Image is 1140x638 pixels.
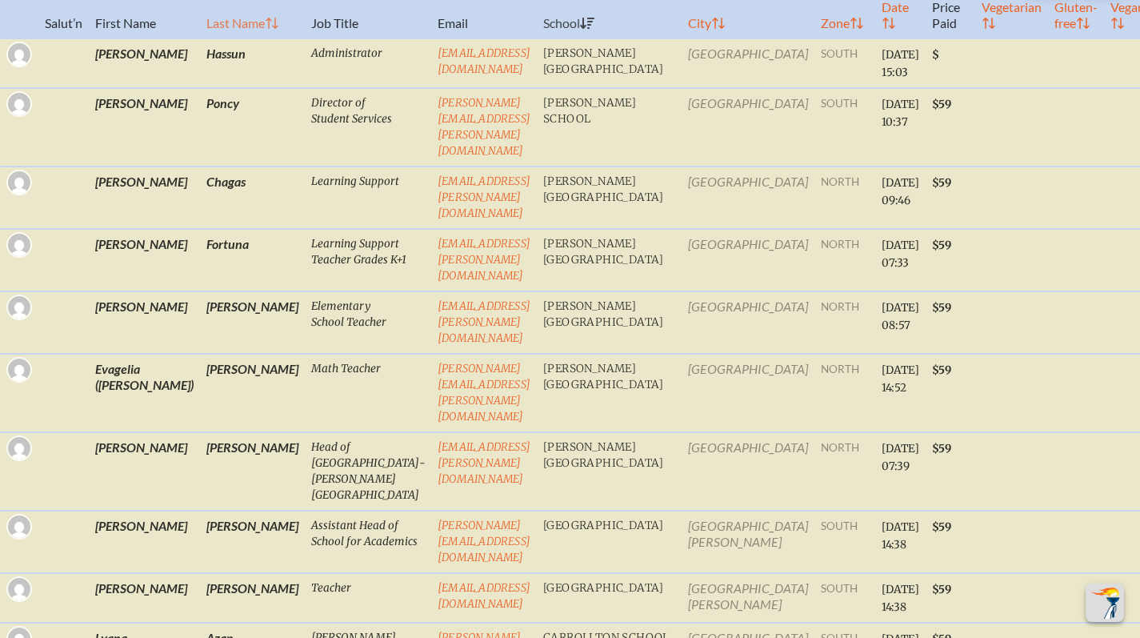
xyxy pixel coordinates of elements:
[682,229,814,291] td: [GEOGRAPHIC_DATA]
[200,511,305,573] td: [PERSON_NAME]
[200,88,305,167] td: Poncy
[200,432,305,511] td: [PERSON_NAME]
[882,363,919,395] span: [DATE] 14:52
[537,88,682,167] td: [PERSON_NAME] School
[814,88,875,167] td: south
[814,511,875,573] td: south
[814,432,875,511] td: north
[882,583,919,614] span: [DATE] 14:38
[200,573,305,623] td: [PERSON_NAME]
[932,442,951,455] span: $59
[8,296,30,319] img: Gravatar
[537,291,682,354] td: [PERSON_NAME][GEOGRAPHIC_DATA]
[537,167,682,229] td: [PERSON_NAME][GEOGRAPHIC_DATA]
[200,354,305,432] td: [PERSON_NAME]
[89,511,200,573] td: [PERSON_NAME]
[89,88,200,167] td: [PERSON_NAME]
[8,578,30,600] img: Gravatar
[438,96,530,158] a: [PERSON_NAME][EMAIL_ADDRESS][PERSON_NAME][DOMAIN_NAME]
[8,43,30,66] img: Gravatar
[537,511,682,573] td: [GEOGRAPHIC_DATA]
[882,98,919,129] span: [DATE] 10:37
[438,362,530,423] a: [PERSON_NAME][EMAIL_ADDRESS][PERSON_NAME][DOMAIN_NAME]
[932,239,951,252] span: $59
[305,38,431,88] td: Administrator
[814,573,875,623] td: south
[438,237,530,283] a: [EMAIL_ADDRESS][PERSON_NAME][DOMAIN_NAME]
[305,229,431,291] td: Learning Support Teacher Grades K+1
[438,299,530,345] a: [EMAIL_ADDRESS][PERSON_NAME][DOMAIN_NAME]
[89,229,200,291] td: [PERSON_NAME]
[200,167,305,229] td: Chagas
[305,291,431,354] td: Elementary School Teacher
[814,291,875,354] td: north
[682,354,814,432] td: [GEOGRAPHIC_DATA]
[1089,587,1121,619] img: To the top
[1086,584,1124,622] button: Scroll Top
[305,88,431,167] td: Director of Student Services
[682,167,814,229] td: [GEOGRAPHIC_DATA]
[537,354,682,432] td: [PERSON_NAME][GEOGRAPHIC_DATA]
[200,229,305,291] td: Fortuna
[305,432,431,511] td: Head of [GEOGRAPHIC_DATA]-[PERSON_NAME][GEOGRAPHIC_DATA]
[8,171,30,194] img: Gravatar
[932,176,951,190] span: $59
[882,176,919,207] span: [DATE] 09:46
[305,354,431,432] td: Math Teacher
[932,301,951,315] span: $59
[814,167,875,229] td: north
[682,573,814,623] td: [GEOGRAPHIC_DATA][PERSON_NAME]
[882,442,919,473] span: [DATE] 07:39
[89,573,200,623] td: [PERSON_NAME]
[682,38,814,88] td: [GEOGRAPHIC_DATA]
[438,519,530,564] a: [PERSON_NAME][EMAIL_ADDRESS][DOMAIN_NAME]
[932,98,951,111] span: $59
[682,432,814,511] td: [GEOGRAPHIC_DATA]
[89,291,200,354] td: [PERSON_NAME]
[89,38,200,88] td: [PERSON_NAME]
[438,440,530,486] a: [EMAIL_ADDRESS][PERSON_NAME][DOMAIN_NAME]
[537,573,682,623] td: [GEOGRAPHIC_DATA]
[89,354,200,432] td: Evagelia ([PERSON_NAME])
[932,583,951,596] span: $59
[814,38,875,88] td: south
[438,581,530,611] a: [EMAIL_ADDRESS][DOMAIN_NAME]
[882,520,919,552] span: [DATE] 14:38
[8,437,30,459] img: Gravatar
[438,175,530,220] a: [EMAIL_ADDRESS][PERSON_NAME][DOMAIN_NAME]
[200,38,305,88] td: Hassun
[305,167,431,229] td: Learning Support
[932,48,939,62] span: $
[932,363,951,377] span: $59
[200,291,305,354] td: [PERSON_NAME]
[682,291,814,354] td: [GEOGRAPHIC_DATA]
[8,359,30,381] img: Gravatar
[89,167,200,229] td: [PERSON_NAME]
[305,573,431,623] td: Teacher
[882,301,919,332] span: [DATE] 08:57
[537,229,682,291] td: [PERSON_NAME][GEOGRAPHIC_DATA]
[537,432,682,511] td: [PERSON_NAME][GEOGRAPHIC_DATA]
[89,432,200,511] td: [PERSON_NAME]
[8,234,30,256] img: Gravatar
[537,38,682,88] td: [PERSON_NAME][GEOGRAPHIC_DATA]
[814,354,875,432] td: north
[814,229,875,291] td: north
[882,48,919,79] span: [DATE] 15:03
[8,516,30,538] img: Gravatar
[932,520,951,534] span: $59
[8,93,30,115] img: Gravatar
[682,88,814,167] td: [GEOGRAPHIC_DATA]
[882,239,919,270] span: [DATE] 07:33
[438,46,530,76] a: [EMAIL_ADDRESS][DOMAIN_NAME]
[305,511,431,573] td: Assistant Head of School for Academics
[682,511,814,573] td: [GEOGRAPHIC_DATA][PERSON_NAME]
